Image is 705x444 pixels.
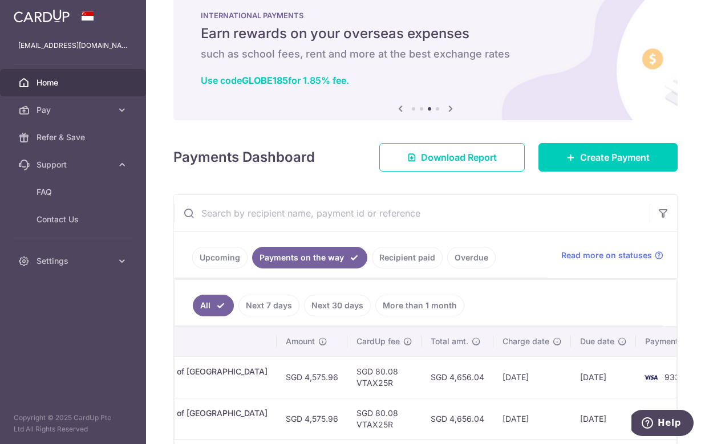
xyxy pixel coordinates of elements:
[538,143,678,172] a: Create Payment
[347,398,422,439] td: SGD 80.08 VTAX25R
[173,147,315,168] h4: Payments Dashboard
[421,150,497,164] span: Download Report
[14,9,70,23] img: CardUp
[174,195,650,231] input: Search by recipient name, payment id or reference
[201,47,650,61] h6: such as school fees, rent and more at the best exchange rates
[201,11,650,20] p: INTERNATIONAL PAYMENTS
[37,132,112,143] span: Refer & Save
[18,40,128,51] p: [EMAIL_ADDRESS][DOMAIN_NAME]
[422,356,493,398] td: SGD 4,656.04
[304,295,371,316] a: Next 30 days
[631,410,694,438] iframe: Opens a widget where you can find more information
[201,75,349,86] a: Use codeGLOBE185for 1.85% fee.
[193,295,234,316] a: All
[379,143,525,172] a: Download Report
[665,372,685,382] span: 9339
[238,295,299,316] a: Next 7 days
[447,247,496,268] a: Overdue
[493,398,571,439] td: [DATE]
[37,104,112,116] span: Pay
[277,356,347,398] td: SGD 4,575.96
[37,186,112,198] span: FAQ
[201,25,650,43] h5: Earn rewards on your overseas expenses
[37,255,112,267] span: Settings
[422,398,493,439] td: SGD 4,656.04
[639,370,662,384] img: Bank Card
[372,247,443,268] a: Recipient paid
[580,150,650,164] span: Create Payment
[286,336,315,347] span: Amount
[561,250,652,261] span: Read more on statuses
[431,336,468,347] span: Total amt.
[503,336,549,347] span: Charge date
[561,250,663,261] a: Read more on statuses
[347,356,422,398] td: SGD 80.08 VTAX25R
[571,398,636,439] td: [DATE]
[571,356,636,398] td: [DATE]
[356,336,400,347] span: CardUp fee
[375,295,464,316] a: More than 1 month
[493,356,571,398] td: [DATE]
[192,247,248,268] a: Upcoming
[37,77,112,88] span: Home
[242,75,288,86] b: GLOBE185
[37,159,112,170] span: Support
[252,247,367,268] a: Payments on the way
[37,214,112,225] span: Contact Us
[580,336,614,347] span: Due date
[277,398,347,439] td: SGD 4,575.96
